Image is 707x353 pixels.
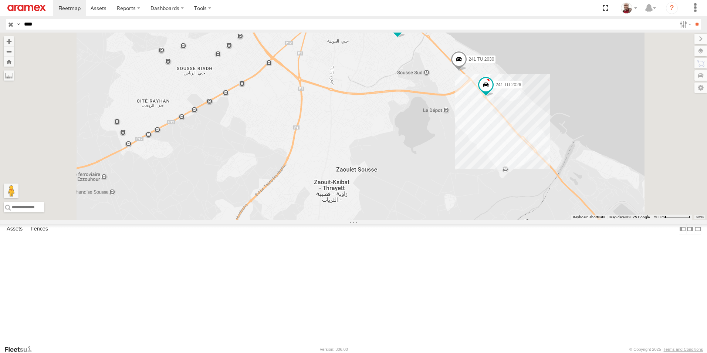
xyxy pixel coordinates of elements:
[629,347,703,352] div: © Copyright 2025 -
[573,215,605,220] button: Keyboard shortcuts
[618,3,640,14] div: Majdi Ghannoudi
[4,346,38,353] a: Visit our Website
[679,224,686,235] label: Dock Summary Table to the Left
[16,19,21,30] label: Search Query
[320,347,348,352] div: Version: 306.00
[495,82,521,87] span: 241 TU 2026
[4,46,14,57] button: Zoom out
[654,215,665,219] span: 500 m
[677,19,693,30] label: Search Filter Options
[7,5,46,11] img: aramex-logo.svg
[694,83,707,93] label: Map Settings
[4,184,18,198] button: Drag Pegman onto the map to open Street View
[4,70,14,81] label: Measure
[686,224,694,235] label: Dock Summary Table to the Right
[652,215,692,220] button: Map Scale: 500 m per 64 pixels
[696,216,704,219] a: Terms (opens in new tab)
[468,57,494,62] span: 241 TU 2030
[27,224,52,234] label: Fences
[694,224,701,235] label: Hide Summary Table
[666,2,678,14] i: ?
[664,347,703,352] a: Terms and Conditions
[3,224,26,234] label: Assets
[4,36,14,46] button: Zoom in
[4,57,14,67] button: Zoom Home
[609,215,650,219] span: Map data ©2025 Google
